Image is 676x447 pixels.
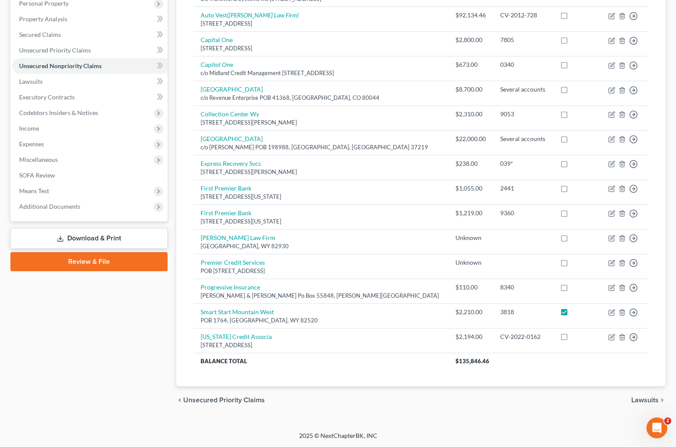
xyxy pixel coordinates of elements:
[201,94,442,102] div: c/o Revenue Enterprise POB 41368, [GEOGRAPHIC_DATA], CO 80044
[201,341,442,349] div: [STREET_ADDRESS]
[201,85,263,93] a: [GEOGRAPHIC_DATA]
[201,11,299,19] a: Auto Vest([PERSON_NAME] Law Firm)
[500,135,546,143] div: Several accounts
[19,171,55,179] span: SOFA Review
[19,31,61,38] span: Secured Claims
[455,332,486,341] div: $2,194.00
[176,397,265,404] button: chevron_left Unsecured Priority Claims
[19,109,98,116] span: Codebtors Insiders & Notices
[12,168,168,183] a: SOFA Review
[201,44,442,53] div: [STREET_ADDRESS]
[201,36,233,43] a: Capital One
[201,259,265,266] a: Premier Credit Services
[10,228,168,249] a: Download & Print
[500,283,546,292] div: 8340
[646,417,667,438] iframe: Intercom live chat
[201,209,251,217] a: First Premier Bank
[201,61,233,68] a: Capitol One
[12,43,168,58] a: Unsecured Priority Claims
[455,233,486,242] div: Unknown
[455,85,486,94] div: $8,700.00
[19,203,80,210] span: Additional Documents
[12,58,168,74] a: Unsecured Nonpriority Claims
[19,78,43,85] span: Lawsuits
[201,69,442,77] div: c/o Midland Credit Management [STREET_ADDRESS]
[19,156,58,163] span: Miscellaneous
[201,292,442,300] div: [PERSON_NAME] & [PERSON_NAME] Po Box 55848, [PERSON_NAME][GEOGRAPHIC_DATA]
[201,168,442,176] div: [STREET_ADDRESS][PERSON_NAME]
[201,110,259,118] a: Collection Center Wy
[201,267,442,275] div: POB [STREET_ADDRESS]
[455,283,486,292] div: $110.00
[19,93,75,101] span: Executory Contracts
[201,242,442,250] div: [GEOGRAPHIC_DATA], WY 82930
[201,193,442,201] div: [STREET_ADDRESS][US_STATE]
[500,184,546,193] div: 2441
[19,187,49,194] span: Means Test
[455,159,486,168] div: $238.00
[455,11,486,20] div: $92,134.46
[455,184,486,193] div: $1,055.00
[91,431,586,447] div: 2025 © NextChapterBK, INC
[201,135,263,142] a: [GEOGRAPHIC_DATA]
[500,85,546,94] div: Several accounts
[10,252,168,271] a: Review & File
[201,283,260,291] a: Progressive Insurance
[631,397,666,404] button: Lawsuits chevron_right
[455,110,486,118] div: $2,310.00
[19,15,67,23] span: Property Analysis
[455,308,486,316] div: $2,210.00
[659,397,666,404] i: chevron_right
[500,60,546,69] div: 0340
[455,258,486,267] div: Unknown
[19,140,44,148] span: Expenses
[201,184,251,192] a: First Premier Bank
[201,234,275,241] a: [PERSON_NAME] Law Firm
[455,209,486,217] div: $1,219.00
[194,353,448,369] th: Balance Total
[201,316,442,325] div: POB 1764, [GEOGRAPHIC_DATA], WY 82520
[19,62,102,69] span: Unsecured Nonpriority Claims
[500,308,546,316] div: 3818
[12,11,168,27] a: Property Analysis
[500,11,546,20] div: CV-2012-728
[201,217,442,226] div: [STREET_ADDRESS][US_STATE]
[183,397,265,404] span: Unsecured Priority Claims
[201,333,272,340] a: [US_STATE] Credit Associa
[201,308,274,316] a: Smart Start Mountain West
[201,143,442,151] div: c/o [PERSON_NAME] POB 198988, [GEOGRAPHIC_DATA], [GEOGRAPHIC_DATA] 37219
[201,160,261,167] a: Express Recovery Svcs
[201,118,442,127] div: [STREET_ADDRESS][PERSON_NAME]
[664,417,671,424] span: 2
[176,397,183,404] i: chevron_left
[500,36,546,44] div: 7805
[12,27,168,43] a: Secured Claims
[12,74,168,89] a: Lawsuits
[455,60,486,69] div: $673.00
[500,332,546,341] div: CV-2022-0162
[455,135,486,143] div: $22,000.00
[500,110,546,118] div: 9053
[455,358,489,365] span: $135,846.46
[12,89,168,105] a: Executory Contracts
[201,20,442,28] div: [STREET_ADDRESS]
[500,209,546,217] div: 9360
[227,11,299,19] i: ([PERSON_NAME] Law Firm)
[19,46,91,54] span: Unsecured Priority Claims
[455,36,486,44] div: $2,800.00
[631,397,659,404] span: Lawsuits
[19,125,39,132] span: Income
